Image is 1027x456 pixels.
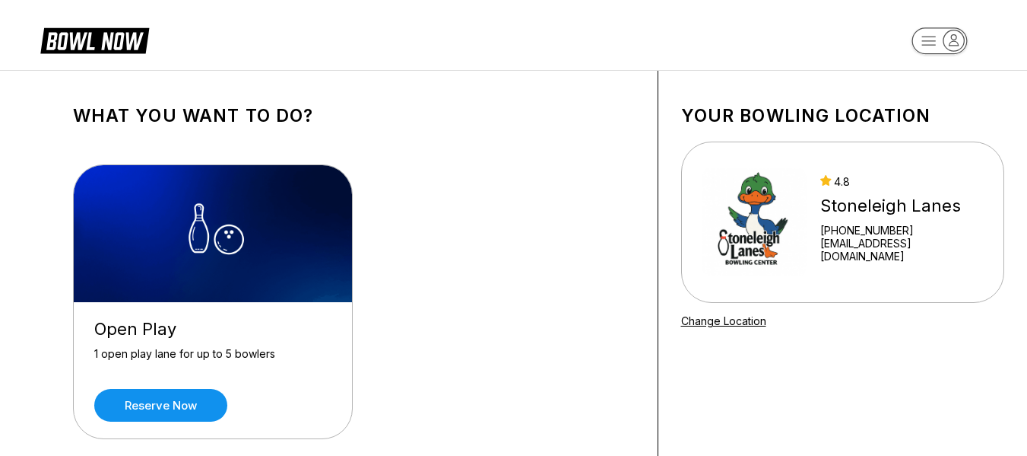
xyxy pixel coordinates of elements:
div: [PHONE_NUMBER] [820,224,983,237]
img: Open Play [74,165,353,302]
div: 4.8 [820,175,983,188]
div: 1 open play lane for up to 5 bowlers [94,347,331,374]
h1: What you want to do? [73,105,635,126]
div: Open Play [94,319,331,340]
a: Reserve now [94,389,227,422]
h1: Your bowling location [681,105,1004,126]
img: Stoneleigh Lanes [702,165,807,279]
a: Change Location [681,314,766,327]
a: [EMAIL_ADDRESS][DOMAIN_NAME] [820,237,983,263]
div: Stoneleigh Lanes [820,196,983,216]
